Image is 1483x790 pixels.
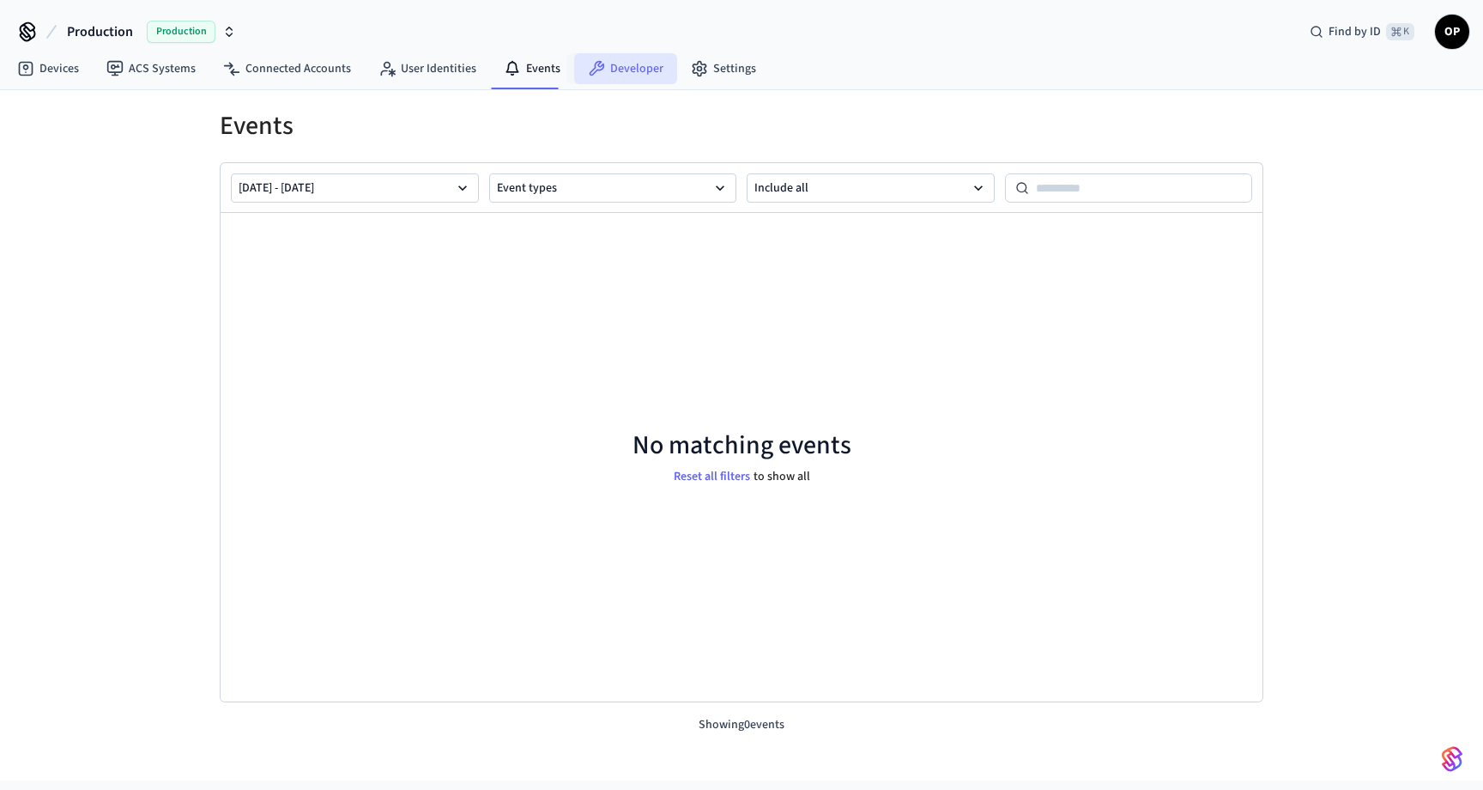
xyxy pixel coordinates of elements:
[1442,745,1462,773] img: SeamLogoGradient.69752ec5.svg
[220,716,1263,734] p: Showing 0 events
[489,173,737,203] button: Event types
[93,53,209,84] a: ACS Systems
[365,53,490,84] a: User Identities
[1329,23,1381,40] span: Find by ID
[754,468,810,486] p: to show all
[1296,16,1428,47] div: Find by ID⌘ K
[747,173,995,203] button: Include all
[633,430,851,461] p: No matching events
[209,53,365,84] a: Connected Accounts
[1386,23,1414,40] span: ⌘ K
[231,173,479,203] button: [DATE] - [DATE]
[1435,15,1469,49] button: OP
[147,21,215,43] span: Production
[490,53,574,84] a: Events
[67,21,133,42] span: Production
[3,53,93,84] a: Devices
[1437,16,1468,47] span: OP
[670,465,754,489] button: Reset all filters
[677,53,770,84] a: Settings
[220,111,1263,142] h1: Events
[574,53,677,84] a: Developer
